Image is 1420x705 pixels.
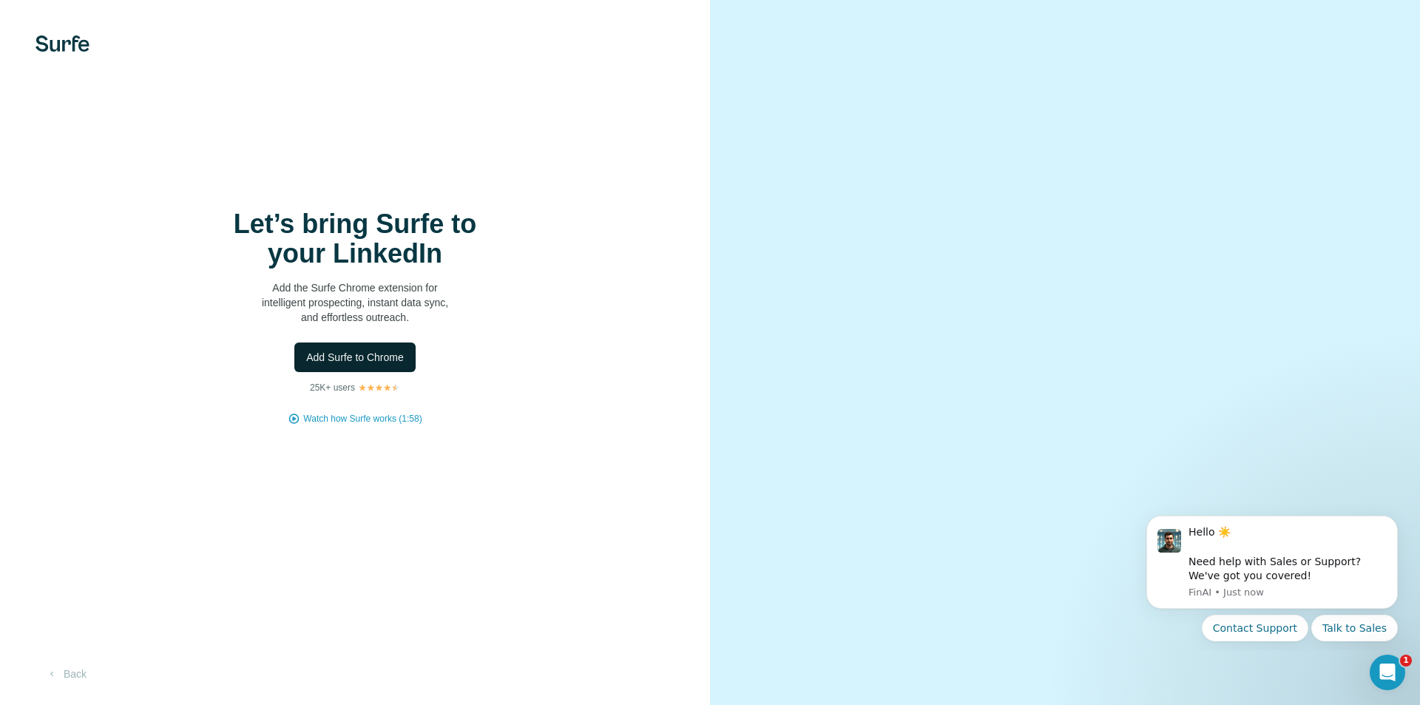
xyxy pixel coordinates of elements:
[306,350,404,365] span: Add Surfe to Chrome
[35,661,97,687] button: Back
[294,343,416,372] button: Add Surfe to Chrome
[207,280,503,325] p: Add the Surfe Chrome extension for intelligent prospecting, instant data sync, and effortless out...
[35,36,89,52] img: Surfe's logo
[1124,502,1420,650] iframe: Intercom notifications message
[1370,655,1405,690] iframe: Intercom live chat
[207,209,503,269] h1: Let’s bring Surfe to your LinkedIn
[303,412,422,425] button: Watch how Surfe works (1:58)
[358,383,400,392] img: Rating Stars
[310,381,355,394] p: 25K+ users
[1400,655,1412,667] span: 1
